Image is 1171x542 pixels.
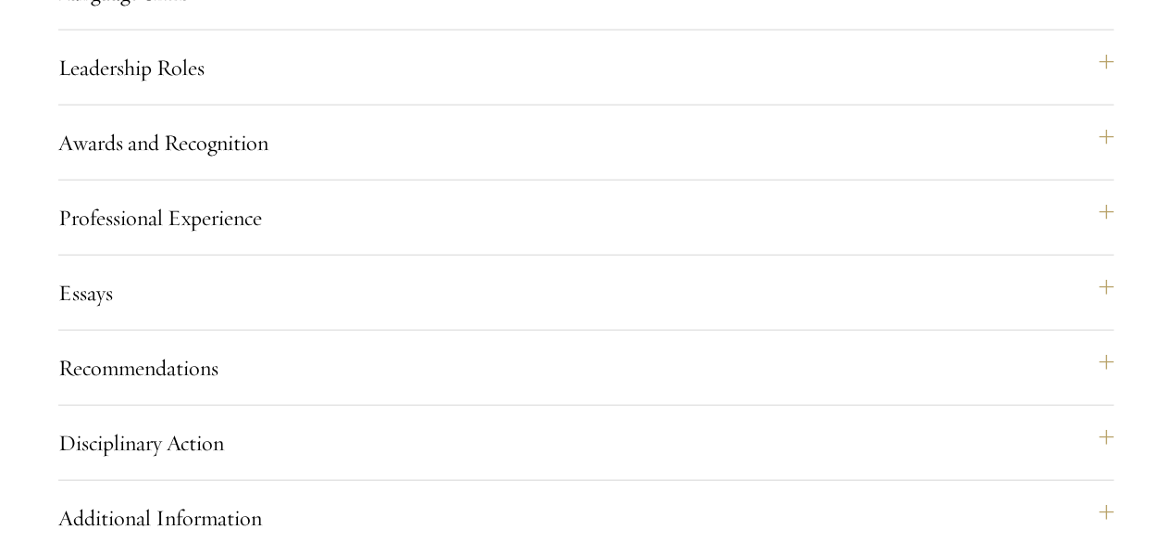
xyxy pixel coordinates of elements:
[58,120,1114,165] button: Awards and Recognition
[58,421,1114,465] button: Disciplinary Action
[58,195,1114,240] button: Professional Experience
[58,496,1114,540] button: Additional Information
[58,271,1114,315] button: Essays
[58,45,1114,90] button: Leadership Roles
[58,346,1114,390] button: Recommendations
